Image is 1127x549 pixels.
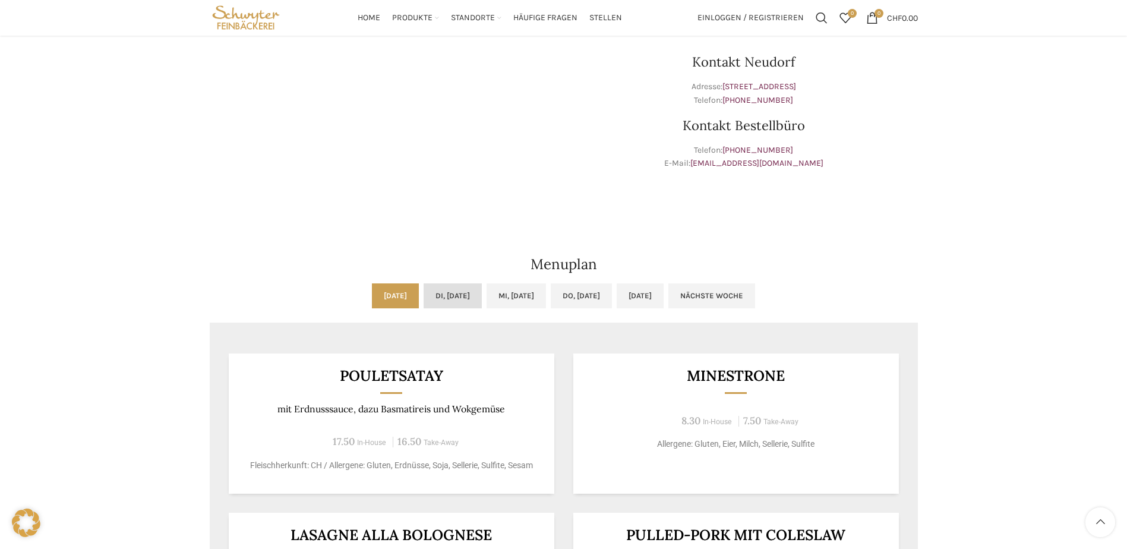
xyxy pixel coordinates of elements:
[763,418,798,426] span: Take-Away
[451,12,495,24] span: Standorte
[617,283,664,308] a: [DATE]
[372,283,419,308] a: [DATE]
[358,12,380,24] span: Home
[358,6,380,30] a: Home
[743,414,761,427] span: 7.50
[570,80,918,107] p: Adresse: Telefon:
[392,12,433,24] span: Produkte
[668,283,755,308] a: Nächste Woche
[357,438,386,447] span: In-House
[210,26,558,204] iframe: schwyter martinsbruggstrasse
[451,6,501,30] a: Standorte
[722,81,796,91] a: [STREET_ADDRESS]
[513,12,577,24] span: Häufige Fragen
[210,257,918,272] h2: Menuplan
[243,528,539,542] h3: LASAGNE ALLA BOLOGNESE
[810,6,834,30] a: Suchen
[1085,507,1115,537] a: Scroll to top button
[487,283,546,308] a: Mi, [DATE]
[834,6,857,30] a: 0
[243,459,539,472] p: Fleischherkunft: CH / Allergene: Gluten, Erdnüsse, Soja, Sellerie, Sulfite, Sesam
[333,435,355,448] span: 17.50
[692,6,810,30] a: Einloggen / Registrieren
[887,12,902,23] span: CHF
[288,6,691,30] div: Main navigation
[588,528,884,542] h3: Pulled-Pork mit Coleslaw
[424,438,459,447] span: Take-Away
[681,414,700,427] span: 8.30
[570,55,918,68] h3: Kontakt Neudorf
[570,144,918,171] p: Telefon: E-Mail:
[588,368,884,383] h3: Minestrone
[210,12,283,22] a: Site logo
[722,95,793,105] a: [PHONE_NUMBER]
[243,403,539,415] p: mit Erdnusssauce, dazu Basmatireis und Wokgemüse
[690,158,823,168] a: [EMAIL_ADDRESS][DOMAIN_NAME]
[397,435,421,448] span: 16.50
[703,418,732,426] span: In-House
[848,9,857,18] span: 0
[722,145,793,155] a: [PHONE_NUMBER]
[834,6,857,30] div: Meine Wunschliste
[887,12,918,23] bdi: 0.00
[589,12,622,24] span: Stellen
[588,438,884,450] p: Allergene: Gluten, Eier, Milch, Sellerie, Sulfite
[875,9,883,18] span: 0
[551,283,612,308] a: Do, [DATE]
[243,368,539,383] h3: Pouletsatay
[392,6,439,30] a: Produkte
[697,14,804,22] span: Einloggen / Registrieren
[424,283,482,308] a: Di, [DATE]
[513,6,577,30] a: Häufige Fragen
[860,6,924,30] a: 0 CHF0.00
[589,6,622,30] a: Stellen
[570,119,918,132] h3: Kontakt Bestellbüro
